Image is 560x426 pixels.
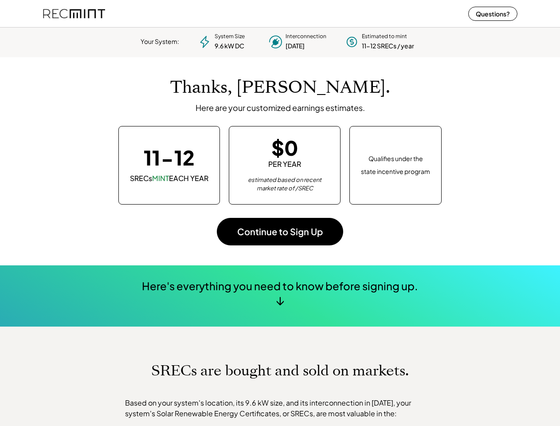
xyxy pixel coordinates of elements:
[361,166,430,176] div: state incentive program
[217,218,343,245] button: Continue to Sign Up
[276,293,284,307] div: ↓
[196,103,365,113] div: Here are your customized earnings estimates.
[468,7,517,21] button: Questions?
[151,362,409,379] h1: SRECs are bought and sold on markets.
[141,37,179,46] div: Your System:
[362,42,414,51] div: 11-12 SRECs / year
[286,42,305,51] div: [DATE]
[125,398,435,419] div: Based on your system's location, its 9.6 kW size, and its interconnection in [DATE], your system'...
[130,174,208,183] div: SRECs EACH YEAR
[215,33,245,40] div: System Size
[362,33,407,40] div: Estimated to mint
[43,2,105,25] img: recmint-logotype%403x%20%281%29.jpeg
[152,174,169,183] font: MINT
[215,42,244,51] div: 9.6 kW DC
[170,77,390,98] h1: Thanks, [PERSON_NAME].
[142,279,418,294] div: Here's everything you need to know before signing up.
[268,159,301,169] div: PER YEAR
[271,138,298,158] div: $0
[144,147,195,167] div: 11-12
[286,33,326,40] div: Interconnection
[368,154,423,163] div: Qualifies under the
[240,176,329,193] div: estimated based on recent market rate of /SREC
